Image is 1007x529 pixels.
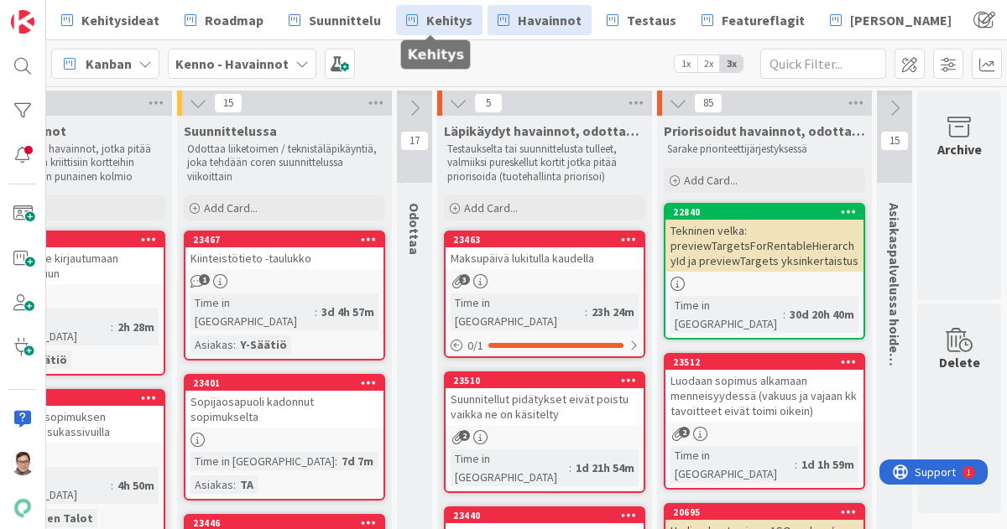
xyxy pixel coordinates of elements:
[673,356,864,368] div: 23512
[797,455,858,474] div: 1d 1h 59m
[760,49,886,79] input: Quick Filter...
[459,274,470,285] span: 3
[335,452,337,470] span: :
[464,200,518,215] span: Add Card...
[670,296,783,333] div: Time in [GEOGRAPHIC_DATA]
[880,131,909,151] span: 15
[236,335,291,354] div: Y-Säätiö
[474,93,503,113] span: 5
[447,143,642,184] p: Testaukselta tai suunnittelusta tulleet, valmiiksi pureskellut kortit jotka pitää priorisoida (tu...
[190,335,233,354] div: Asiakas
[597,5,686,35] a: Testaus
[667,143,862,156] p: Sarake prioriteettijärjestyksessä
[670,446,795,483] div: Time in [GEOGRAPHIC_DATA]
[184,231,385,360] a: 23467Kiinteistötieto -taulukkoTime in [GEOGRAPHIC_DATA]:3d 4h 57mAsiakas:Y-Säätiö
[850,10,952,30] span: [PERSON_NAME]
[11,452,34,475] img: SM
[113,318,159,336] div: 2h 28m
[665,205,864,272] div: 22840Tekninen velka: previewTargetsForRentableHierarchyId ja previewTargets yksinkertaistus
[113,476,159,495] div: 4h 50m
[190,475,233,494] div: Asiakas
[16,509,97,527] div: Lahden Talot
[937,139,982,159] div: Archive
[444,122,645,139] span: Läpikäydyt havainnot, odottaa priorisointia
[205,10,263,30] span: Roadmap
[446,232,644,269] div: 23463Maksupäivä lukitulla kaudella
[408,47,464,63] h5: Kehitys
[585,303,587,321] span: :
[111,318,113,336] span: :
[679,427,690,438] span: 2
[193,517,383,529] div: 23446
[199,274,210,285] span: 1
[185,376,383,428] div: 23401Sopijaosapuoli kadonnut sopimukselta
[185,232,383,269] div: 23467Kiinteistötieto -taulukko
[446,232,644,247] div: 23463
[665,355,864,422] div: 23512Luodaan sopimus alkamaan menneisyydessä (vakuus ja vajaan kk tavoitteet eivät toimi oikein)
[795,455,797,474] span: :
[317,303,378,321] div: 3d 4h 57m
[446,335,644,356] div: 0/1
[459,430,470,441] span: 2
[233,475,236,494] span: :
[467,337,483,355] span: 0 / 1
[87,7,91,20] div: 1
[453,375,644,386] div: 23510
[279,5,391,35] a: Suunnittelu
[309,10,381,30] span: Suunnittelu
[184,374,385,500] a: 23401Sopijaosapuoli kadonnut sopimukseltaTime in [GEOGRAPHIC_DATA]:7d 7mAsiakas:TA
[451,293,585,330] div: Time in [GEOGRAPHIC_DATA]
[185,247,383,269] div: Kiinteistötieto -taulukko
[446,373,644,425] div: 23510Suunnitellut pidätykset eivät poistu vaikka ne on käsitelty
[175,5,274,35] a: Roadmap
[446,508,644,523] div: 23440
[673,206,864,218] div: 22840
[185,232,383,247] div: 23467
[446,373,644,388] div: 23510
[444,231,645,358] a: 23463Maksupäivä lukitulla kaudellaTime in [GEOGRAPHIC_DATA]:23h 24m0/1
[187,143,382,184] p: Odottaa liiketoimen / teknistäläpikäyntiä, joka tehdään coren suunnittelussa viikoittain
[939,352,980,372] div: Delete
[86,54,132,74] span: Kanban
[51,5,170,35] a: Kehitysideat
[785,305,858,324] div: 30d 20h 40m
[11,10,34,34] img: Visit kanbanzone.com
[691,5,815,35] a: Featureflagit
[665,220,864,272] div: Tekninen velka: previewTargetsForRentableHierarchyId ja previewTargets yksinkertaistus
[315,303,317,321] span: :
[193,377,383,389] div: 23401
[684,173,738,188] span: Add Card...
[675,55,697,72] span: 1x
[185,391,383,428] div: Sopijaosapuoli kadonnut sopimukselta
[184,122,277,139] span: Suunnittelussa
[426,10,472,30] span: Kehitys
[488,5,592,35] a: Havainnot
[81,10,159,30] span: Kehitysideat
[665,205,864,220] div: 22840
[35,3,76,23] span: Support
[193,234,383,246] div: 23467
[190,293,315,330] div: Time in [GEOGRAPHIC_DATA]
[236,475,258,494] div: TA
[204,200,258,215] span: Add Card...
[664,122,865,139] span: Priorisoidut havainnot, odottaa kehityskapaa
[446,388,644,425] div: Suunnitellut pidätykset eivät poistu vaikka ne on käsitelty
[444,371,645,493] a: 23510Suunnitellut pidätykset eivät poistu vaikka ne on käsiteltyTime in [GEOGRAPHIC_DATA]:1d 21h 54m
[451,449,569,486] div: Time in [GEOGRAPHIC_DATA]
[569,459,571,477] span: :
[673,506,864,518] div: 20695
[664,353,865,490] a: 23512Luodaan sopimus alkamaan menneisyydessä (vakuus ja vajaan kk tavoitteet eivät toimi oikein)T...
[111,476,113,495] span: :
[453,510,644,521] div: 23440
[665,355,864,370] div: 23512
[720,55,743,72] span: 3x
[665,505,864,520] div: 20695
[694,93,723,113] span: 85
[185,376,383,391] div: 23401
[571,459,639,477] div: 1d 21h 54m
[175,55,289,72] b: Kenno - Havainnot
[400,131,429,151] span: 17
[518,10,582,30] span: Havainnot
[190,452,335,470] div: Time in [GEOGRAPHIC_DATA]
[665,370,864,422] div: Luodaan sopimus alkamaan menneisyydessä (vakuus ja vajaan kk tavoitteet eivät toimi oikein)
